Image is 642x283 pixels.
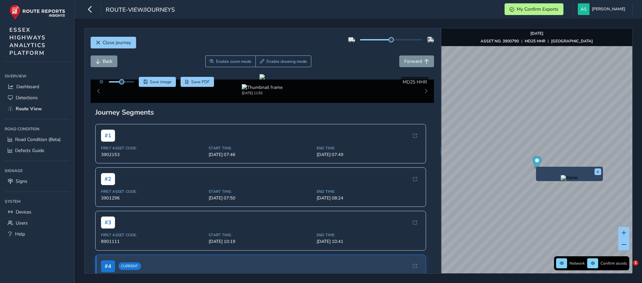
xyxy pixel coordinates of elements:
button: PDF [181,77,214,87]
img: frame [561,175,577,180]
span: End Time: [317,146,421,151]
img: diamond-layout [578,3,590,15]
span: End Time: [317,233,421,238]
span: Start Time: [209,233,313,238]
strong: [DATE] [530,31,543,36]
a: Users [5,218,70,229]
span: First Asset Code: [101,146,205,151]
a: Devices [5,206,70,218]
span: Road Condition (Beta) [15,136,61,143]
a: Route View [5,103,70,114]
img: Thumbnail frame [242,84,283,91]
span: First Asset Code: [101,233,205,238]
span: Forward [404,58,422,64]
iframe: Intercom live chat [619,260,635,276]
div: Road Condition [5,124,70,134]
span: [DATE] 07:49 [317,152,421,158]
img: rr logo [9,5,65,20]
span: Close journey [103,39,131,46]
div: Journey Segments [95,108,430,117]
span: Save image [150,79,172,85]
span: Users [16,220,28,226]
span: Save PDF [191,79,210,85]
button: Close journey [91,37,136,48]
span: # 3 [101,217,115,229]
span: End Time: [317,189,421,194]
span: # 1 [101,130,115,142]
span: 8901111 [101,239,205,245]
div: [DATE] 11:53 [242,91,283,96]
a: Dashboard [5,81,70,92]
span: MD25 HHR [403,79,427,85]
span: 3901296 [101,195,205,201]
a: Detections [5,92,70,103]
span: Start Time: [209,189,313,194]
span: Confirm assets [601,261,627,266]
button: [PERSON_NAME] [578,3,628,15]
span: [DATE] 10:19 [209,239,313,245]
span: route-view/journeys [106,6,175,15]
span: 3902153 [101,152,205,158]
span: My Confirm Exports [517,6,558,12]
span: Network [569,261,585,266]
span: Start Time: [209,146,313,151]
span: Current [118,262,141,270]
strong: ASSET NO. 3900790 [480,38,519,44]
button: My Confirm Exports [505,3,563,15]
span: Help [15,231,25,237]
span: [DATE] 07:46 [209,152,313,158]
span: [DATE] 10:41 [317,239,421,245]
span: Defects Guide [15,147,44,154]
span: Route View [16,106,42,112]
div: | | [480,38,593,44]
span: [DATE] 08:24 [317,195,421,201]
button: x [595,168,601,175]
button: Preview frame [538,175,601,179]
div: Signage [5,166,70,176]
strong: MD25 HHR [525,38,545,44]
div: System [5,196,70,206]
a: Signs [5,176,70,187]
span: Signs [16,178,27,184]
span: Enable drawing mode [266,59,307,64]
a: Defects Guide [5,145,70,156]
span: [DATE] 07:50 [209,195,313,201]
a: Help [5,229,70,240]
span: Detections [16,95,38,101]
div: Map marker [532,156,541,170]
span: [PERSON_NAME] [592,3,625,15]
span: Enable zoom mode [216,59,251,64]
div: Overview [5,71,70,81]
button: Forward [399,55,434,67]
span: 1 [633,260,638,266]
button: Zoom [205,55,256,67]
button: Draw [255,55,311,67]
span: # 2 [101,173,115,185]
strong: [GEOGRAPHIC_DATA] [551,38,593,44]
span: Dashboard [16,84,39,90]
span: Back [103,58,112,64]
span: ESSEX HIGHWAYS ANALYTICS PLATFORM [9,26,46,57]
a: Road Condition (Beta) [5,134,70,145]
button: Back [91,55,117,67]
span: Devices [16,209,31,215]
span: First Asset Code: [101,189,205,194]
button: Save [139,77,176,87]
span: # 4 [101,260,115,272]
